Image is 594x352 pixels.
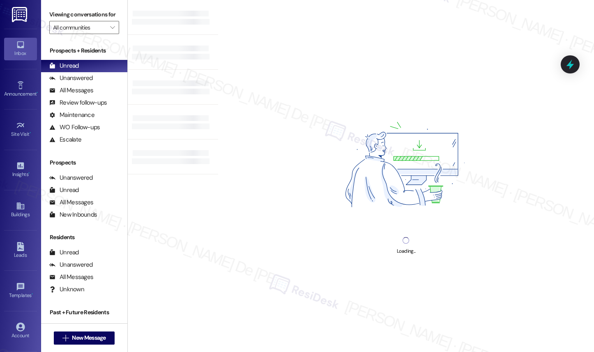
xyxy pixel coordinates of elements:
[49,285,84,294] div: Unknown
[30,130,31,136] span: •
[41,308,127,317] div: Past + Future Residents
[4,159,37,181] a: Insights •
[72,334,106,342] span: New Message
[49,273,93,281] div: All Messages
[28,170,30,176] span: •
[49,98,107,107] div: Review follow-ups
[4,119,37,141] a: Site Visit •
[49,135,81,144] div: Escalate
[37,90,38,96] span: •
[4,320,37,342] a: Account
[4,38,37,60] a: Inbox
[397,247,415,256] div: Loading...
[49,123,100,132] div: WO Follow-ups
[49,62,79,70] div: Unread
[49,86,93,95] div: All Messages
[49,186,79,194] div: Unread
[4,240,37,262] a: Leads
[49,8,119,21] label: Viewing conversations for
[53,21,106,34] input: All communities
[54,331,115,345] button: New Message
[49,111,94,119] div: Maintenance
[4,280,37,302] a: Templates •
[41,158,127,167] div: Prospects
[41,233,127,242] div: Residents
[49,210,97,219] div: New Inbounds
[49,198,93,207] div: All Messages
[4,199,37,221] a: Buildings
[49,74,93,82] div: Unanswered
[49,248,79,257] div: Unread
[49,261,93,269] div: Unanswered
[62,335,69,341] i: 
[41,46,127,55] div: Prospects + Residents
[12,7,29,22] img: ResiDesk Logo
[32,291,33,297] span: •
[49,174,93,182] div: Unanswered
[110,24,115,31] i: 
